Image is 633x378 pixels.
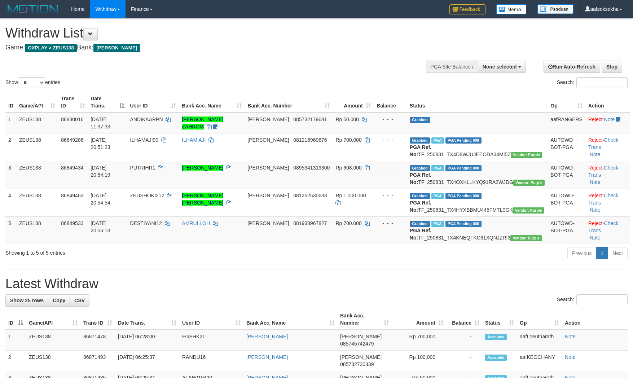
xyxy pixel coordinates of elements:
[5,216,16,244] td: 5
[585,161,630,189] td: · ·
[590,207,601,213] a: Note
[80,330,115,351] td: 86871478
[16,133,58,161] td: ZEUS138
[130,117,163,122] span: ANDIKAARPN
[483,64,517,70] span: None selected
[335,220,361,226] span: Rp 700.000
[293,137,327,143] span: Copy 081216960676 to clipboard
[182,165,223,171] a: [PERSON_NAME]
[482,309,517,330] th: Status: activate to sort column ascending
[26,330,80,351] td: ZEUS138
[335,193,366,198] span: Rp 1.000.000
[513,180,545,186] span: Vendor URL: https://trx4.1velocity.biz
[544,61,600,73] a: Run Auto-Refresh
[16,216,58,244] td: ZEUS138
[588,220,618,233] a: Check Trans
[377,136,404,144] div: - - -
[562,309,628,330] th: Action
[293,220,327,226] span: Copy 081938967827 to clipboard
[246,354,288,360] a: [PERSON_NAME]
[496,4,527,14] img: Button%20Memo.svg
[91,193,110,206] span: [DATE] 20:54:54
[115,351,179,371] td: [DATE] 06:25:37
[548,189,585,216] td: AUTOWD-BOT-PGA
[93,44,140,52] span: [PERSON_NAME]
[5,161,16,189] td: 3
[115,330,179,351] td: [DATE] 06:28:00
[377,116,404,123] div: - - -
[445,165,482,171] span: PGA Pending
[127,92,179,113] th: User ID: activate to sort column ascending
[333,92,374,113] th: Amount: activate to sort column ascending
[70,294,89,307] a: CSV
[16,113,58,133] td: ZEUS138
[590,179,601,185] a: Note
[407,189,548,216] td: TF_250831_TX4HYXBBMU445FMTL0GK
[407,92,548,113] th: Status
[5,294,48,307] a: Show 25 rows
[335,137,361,143] span: Rp 700.000
[410,137,430,144] span: Grabbed
[5,77,60,88] label: Show entries
[130,220,162,226] span: DESTIYANI12
[243,309,337,330] th: Bank Acc. Name: activate to sort column ascending
[392,309,446,330] th: Amount: activate to sort column ascending
[517,351,562,371] td: aafKEOCHANY
[449,4,485,14] img: Feedback.jpg
[426,61,478,73] div: PGA Site Balance /
[377,164,404,171] div: - - -
[340,341,374,347] span: Copy 085745742479 to clipboard
[247,117,289,122] span: [PERSON_NAME]
[130,165,155,171] span: PUTRIHR1
[179,330,243,351] td: FGSHK21
[61,193,83,198] span: 86849463
[588,117,603,122] a: Reject
[61,220,83,226] span: 86849533
[446,351,482,371] td: -
[5,92,16,113] th: ID
[410,193,430,199] span: Grabbed
[340,354,382,360] span: [PERSON_NAME]
[602,61,622,73] a: Stop
[410,172,431,185] b: PGA Ref. No:
[392,351,446,371] td: Rp 100,000
[431,165,444,171] span: Marked by aafRornrotha
[410,165,430,171] span: Grabbed
[5,351,26,371] td: 2
[374,92,407,113] th: Balance
[410,221,430,227] span: Grabbed
[58,92,88,113] th: Trans ID: activate to sort column ascending
[510,235,542,241] span: Vendor URL: https://trx4.1velocity.biz
[392,330,446,351] td: Rp 700,000
[485,355,507,361] span: Accepted
[182,137,206,143] a: ILHAM AJI
[182,193,223,206] a: [PERSON_NAME] [PERSON_NAME]
[557,294,628,305] label: Search:
[565,334,576,339] a: Note
[588,137,618,150] a: Check Trans
[80,351,115,371] td: 86871493
[445,137,482,144] span: PGA Pending
[91,117,110,129] span: [DATE] 11:37:33
[431,221,444,227] span: Marked by aafRornrotha
[410,228,431,241] b: PGA Ref. No:
[5,277,628,291] h1: Latest Withdraw
[5,189,16,216] td: 4
[48,294,70,307] a: Copy
[431,137,444,144] span: Marked by aafRornrotha
[548,133,585,161] td: AUTOWD-BOT-PGA
[557,77,628,88] label: Search:
[130,193,164,198] span: ZEUSHOKI212
[293,165,330,171] span: Copy 0895341319300 to clipboard
[245,92,333,113] th: Bank Acc. Number: activate to sort column ascending
[246,334,288,339] a: [PERSON_NAME]
[74,298,85,303] span: CSV
[61,117,83,122] span: 86830016
[590,151,601,157] a: Note
[517,309,562,330] th: Op: activate to sort column ascending
[179,309,243,330] th: User ID: activate to sort column ascending
[445,221,482,227] span: PGA Pending
[5,44,415,51] h4: Game: Bank:
[247,165,289,171] span: [PERSON_NAME]
[5,309,26,330] th: ID: activate to sort column descending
